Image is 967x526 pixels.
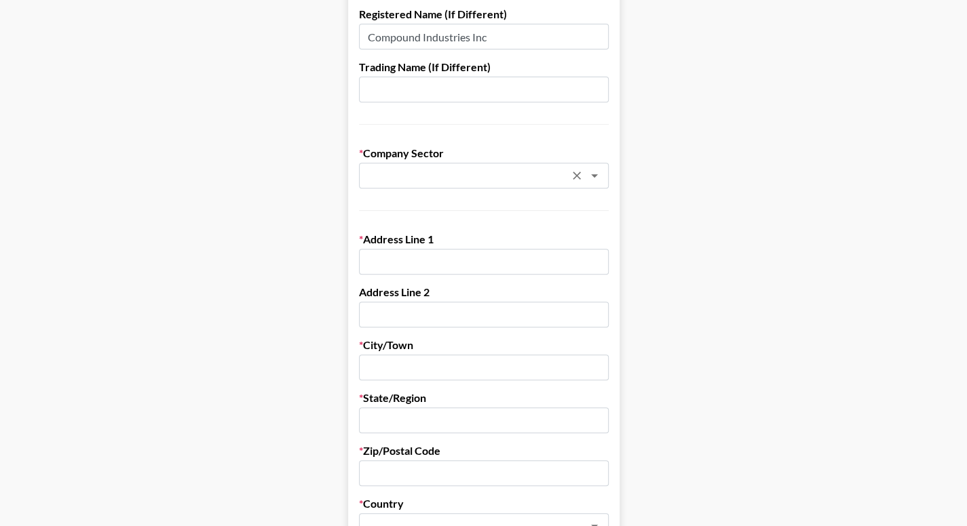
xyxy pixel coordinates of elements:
[359,338,609,352] label: City/Town
[359,146,609,160] label: Company Sector
[585,166,604,185] button: Open
[359,232,609,246] label: Address Line 1
[359,285,609,299] label: Address Line 2
[359,7,609,21] label: Registered Name (If Different)
[567,166,586,185] button: Clear
[359,391,609,405] label: State/Region
[359,444,609,458] label: Zip/Postal Code
[359,497,609,510] label: Country
[359,60,609,74] label: Trading Name (If Different)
